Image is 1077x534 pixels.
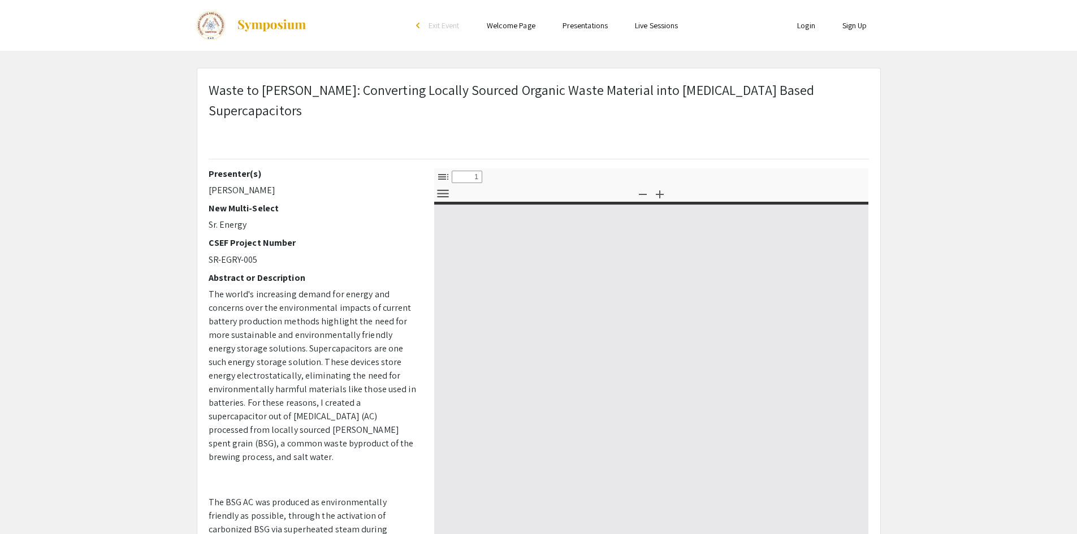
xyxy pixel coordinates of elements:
h2: Presenter(s) [209,168,417,179]
span: The world's increasing demand for energy and concerns over the environmental impacts of current b... [209,288,416,463]
a: Welcome Page [487,20,535,31]
p: Waste to [PERSON_NAME]: Converting Locally Sourced Organic Waste Material into [MEDICAL_DATA] Bas... [209,80,869,120]
h2: Abstract or Description [209,272,417,283]
button: Zoom Out [633,185,652,202]
button: Tools [434,185,453,202]
a: Sign Up [842,20,867,31]
a: Live Sessions [635,20,678,31]
p: Sr. Energy [209,218,417,232]
p: SR-EGRY-005 [209,253,417,267]
div: arrow_back_ios [416,22,423,29]
a: Presentations [563,20,608,31]
h2: New Multi-Select [209,203,417,214]
a: Login [797,20,815,31]
img: The 2024 Colorado Science & Engineering Fair [197,11,225,40]
button: Zoom In [650,185,669,202]
span: Exit Event [429,20,460,31]
a: The 2024 Colorado Science & Engineering Fair [197,11,307,40]
input: Page [452,171,482,183]
img: Symposium by ForagerOne [236,19,307,32]
h2: CSEF Project Number [209,237,417,248]
iframe: Chat [8,483,48,526]
button: Toggle Sidebar [434,168,453,185]
p: [PERSON_NAME] [209,184,417,197]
